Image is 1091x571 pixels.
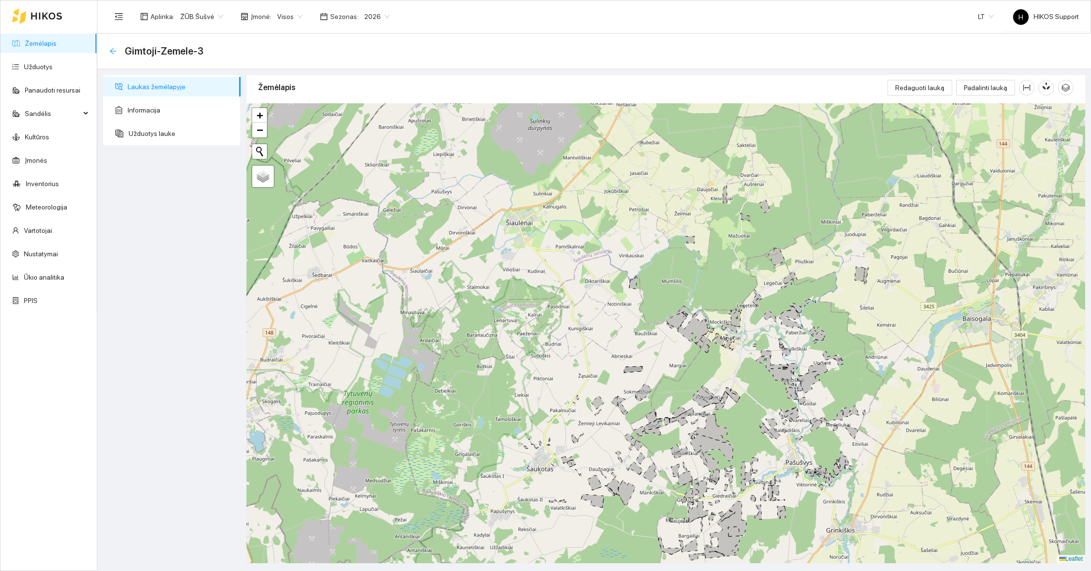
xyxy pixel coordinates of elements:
a: Žemėlapis [25,39,56,47]
button: Padalinti lauką [956,80,1015,95]
span: Laukas žemėlapyje [128,77,233,96]
span: Informacija [128,100,233,120]
a: Vartotojai [24,227,52,234]
span: Gimtoji-Zemele-3 [125,43,204,59]
span: Aplinka : [150,11,174,22]
a: Meteorologija [26,203,67,211]
span: menu-fold [114,12,123,21]
a: Įmonės [25,156,47,164]
span: HIKOS Support [1013,13,1079,20]
a: Nustatymai [24,250,58,258]
span: arrow-left [109,47,117,55]
a: Užduotys [24,63,53,71]
a: PPIS [24,297,38,305]
span: column-width [1019,84,1034,92]
a: Kultūros [25,133,49,141]
span: Sandėlis [25,104,80,123]
button: column-width [1019,80,1035,95]
button: menu-fold [109,7,129,26]
span: calendar [320,13,328,20]
a: Panaudoti resursai [25,86,80,94]
span: Sezonas : [330,11,358,22]
span: shop [241,13,248,20]
div: Atgal [109,47,117,56]
span: − [257,124,263,136]
span: ŽŪB Šušvė [180,9,223,24]
a: Ūkio analitika [24,273,64,281]
a: Padalinti lauką [956,84,1015,92]
a: Inventorius [26,180,59,188]
span: Padalinti lauką [964,82,1007,93]
span: Įmonė : [251,11,271,22]
button: Initiate a new search [252,144,267,159]
span: + [257,109,263,121]
span: H [1018,9,1023,25]
span: Redaguoti lauką [895,82,944,93]
button: Redaguoti lauką [887,80,952,95]
span: Užduotys lauke [129,124,233,143]
a: Zoom in [252,108,267,123]
span: Visos [277,9,302,24]
a: Leaflet [1059,555,1083,562]
span: layout [140,13,148,20]
a: Layers [252,166,274,187]
span: 2026 [364,9,390,24]
span: LT [978,9,994,24]
a: Redaguoti lauką [887,84,952,92]
div: Žemėlapis [258,74,887,101]
a: Zoom out [252,123,267,137]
